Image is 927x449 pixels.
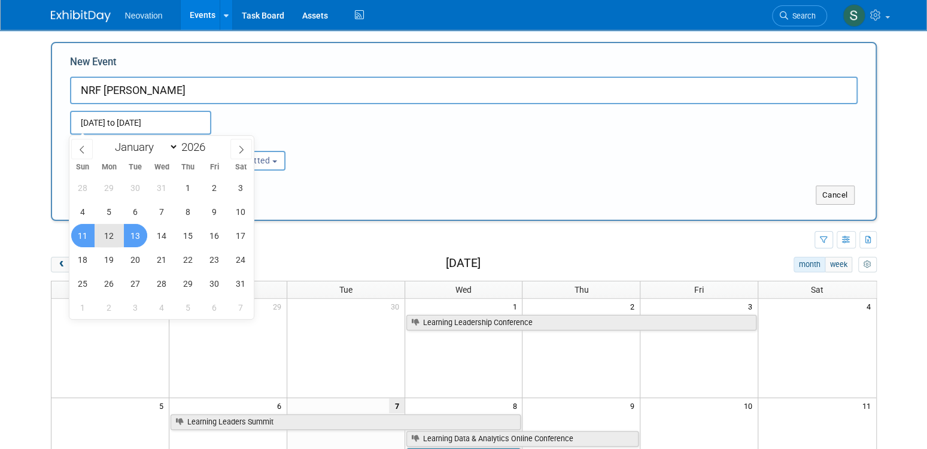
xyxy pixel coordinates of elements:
[124,248,147,271] span: January 20, 2026
[98,248,121,271] span: January 19, 2026
[794,257,825,272] button: month
[203,200,226,223] span: January 9, 2026
[455,285,472,295] span: Wed
[276,398,287,413] span: 6
[150,248,174,271] span: January 21, 2026
[70,77,858,104] input: Name of Trade Show / Conference
[229,200,253,223] span: January 10, 2026
[71,176,95,199] span: December 28, 2025
[71,200,95,223] span: January 4, 2026
[390,299,405,314] span: 30
[861,398,876,413] span: 11
[203,248,226,271] span: January 23, 2026
[811,285,823,295] span: Sat
[203,296,226,319] span: February 6, 2026
[71,296,95,319] span: February 1, 2026
[229,248,253,271] span: January 24, 2026
[389,398,405,413] span: 7
[229,224,253,247] span: January 17, 2026
[229,176,253,199] span: January 3, 2026
[124,296,147,319] span: February 3, 2026
[150,224,174,247] span: January 14, 2026
[70,135,186,150] div: Attendance / Format:
[98,200,121,223] span: January 5, 2026
[122,163,148,171] span: Tue
[229,296,253,319] span: February 7, 2026
[574,285,588,295] span: Thu
[71,224,95,247] span: January 11, 2026
[629,398,640,413] span: 9
[743,398,758,413] span: 10
[71,272,95,295] span: January 25, 2026
[98,224,121,247] span: January 12, 2026
[177,272,200,295] span: January 29, 2026
[51,10,111,22] img: ExhibitDay
[148,163,175,171] span: Wed
[816,186,855,205] button: Cancel
[178,140,214,154] input: Year
[227,163,254,171] span: Sat
[858,257,876,272] button: myCustomButton
[177,200,200,223] span: January 8, 2026
[772,5,827,26] a: Search
[125,11,163,20] span: Neovation
[445,257,480,270] h2: [DATE]
[98,272,121,295] span: January 26, 2026
[177,296,200,319] span: February 5, 2026
[203,224,226,247] span: January 16, 2026
[96,163,122,171] span: Mon
[177,248,200,271] span: January 22, 2026
[124,224,147,247] span: January 13, 2026
[124,176,147,199] span: December 30, 2025
[511,398,522,413] span: 8
[98,176,121,199] span: December 29, 2025
[272,299,287,314] span: 29
[694,285,704,295] span: Fri
[98,296,121,319] span: February 2, 2026
[788,11,816,20] span: Search
[629,299,640,314] span: 2
[843,4,865,27] img: Susan Hurrell
[150,176,174,199] span: December 31, 2025
[70,111,211,135] input: Start Date - End Date
[203,176,226,199] span: January 2, 2026
[71,248,95,271] span: January 18, 2026
[150,296,174,319] span: February 4, 2026
[864,261,871,269] i: Personalize Calendar
[339,285,352,295] span: Tue
[203,272,226,295] span: January 30, 2026
[865,299,876,314] span: 4
[110,139,178,154] select: Month
[511,299,522,314] span: 1
[171,414,521,430] a: Learning Leaders Summit
[124,200,147,223] span: January 6, 2026
[747,299,758,314] span: 3
[175,163,201,171] span: Thu
[177,224,200,247] span: January 15, 2026
[158,398,169,413] span: 5
[150,272,174,295] span: January 28, 2026
[177,176,200,199] span: January 1, 2026
[51,257,73,272] button: prev
[150,200,174,223] span: January 7, 2026
[229,272,253,295] span: January 31, 2026
[201,163,227,171] span: Fri
[406,431,639,447] a: Learning Data & Analytics Online Conference
[69,163,96,171] span: Sun
[70,55,117,74] label: New Event
[406,315,757,330] a: Learning Leadership Conference
[204,135,320,150] div: Participation:
[124,272,147,295] span: January 27, 2026
[825,257,852,272] button: week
